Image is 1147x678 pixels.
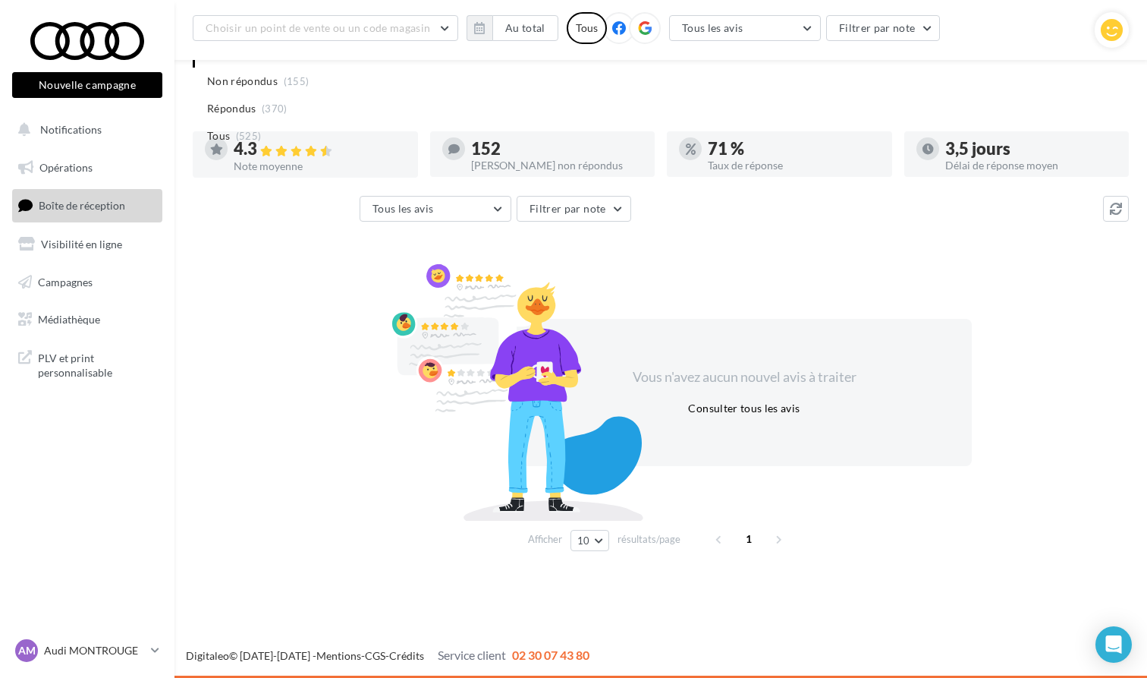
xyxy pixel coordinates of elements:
[316,649,361,662] a: Mentions
[682,399,806,418] button: Consulter tous les avis
[9,229,165,260] a: Visibilité en ligne
[38,275,93,288] span: Campagnes
[826,15,941,41] button: Filtrer par note
[1095,626,1132,663] div: Open Intercom Messenger
[669,15,821,41] button: Tous les avis
[12,636,162,665] a: AM Audi MONTROUGE
[492,15,558,41] button: Au total
[38,313,100,326] span: Médiathèque
[577,535,590,547] span: 10
[9,189,165,222] a: Boîte de réception
[40,123,102,136] span: Notifications
[570,530,609,551] button: 10
[708,160,880,171] div: Taux de réponse
[365,649,385,662] a: CGS
[207,74,278,89] span: Non répondus
[206,21,430,34] span: Choisir un point de vente ou un code magasin
[44,643,145,658] p: Audi MONTROUGE
[471,160,643,171] div: [PERSON_NAME] non répondus
[39,199,125,212] span: Boîte de réception
[614,367,875,387] div: Vous n'avez aucun nouvel avis à traiter
[467,15,558,41] button: Au total
[471,140,643,157] div: 152
[567,12,607,44] div: Tous
[9,114,159,146] button: Notifications
[945,140,1117,157] div: 3,5 jours
[18,643,36,658] span: AM
[528,532,562,547] span: Afficher
[207,128,230,143] span: Tous
[284,75,310,87] span: (155)
[9,152,165,184] a: Opérations
[617,532,680,547] span: résultats/page
[372,202,434,215] span: Tous les avis
[708,140,880,157] div: 71 %
[262,102,288,115] span: (370)
[517,196,631,222] button: Filtrer par note
[360,196,511,222] button: Tous les avis
[9,266,165,298] a: Campagnes
[207,101,256,116] span: Répondus
[389,649,424,662] a: Crédits
[39,161,93,174] span: Opérations
[945,160,1117,171] div: Délai de réponse moyen
[41,238,122,251] span: Visibilité en ligne
[438,648,506,662] span: Service client
[186,649,589,662] span: © [DATE]-[DATE] - - -
[512,648,589,662] span: 02 30 07 43 80
[12,72,162,98] button: Nouvelle campagne
[236,130,262,142] span: (525)
[737,527,761,551] span: 1
[38,348,156,380] span: PLV et print personnalisable
[186,649,229,662] a: Digitaleo
[9,304,165,336] a: Médiathèque
[682,21,743,34] span: Tous les avis
[193,15,458,41] button: Choisir un point de vente ou un code magasin
[9,342,165,386] a: PLV et print personnalisable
